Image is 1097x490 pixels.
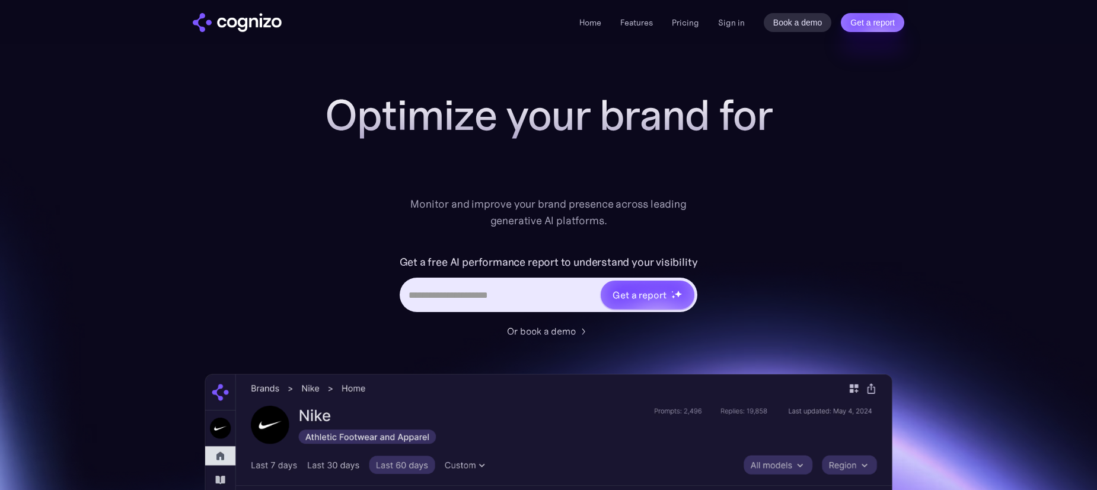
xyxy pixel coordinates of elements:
[841,13,904,32] a: Get a report
[718,15,745,30] a: Sign in
[674,290,682,298] img: star
[507,324,576,338] div: Or book a demo
[400,253,698,318] form: Hero URL Input Form
[403,196,694,229] div: Monitor and improve your brand presence across leading generative AI platforms.
[579,17,601,28] a: Home
[400,253,698,272] label: Get a free AI performance report to understand your visibility
[193,13,282,32] a: home
[764,13,832,32] a: Book a demo
[613,288,666,302] div: Get a report
[671,295,675,299] img: star
[507,324,590,338] a: Or book a demo
[672,17,699,28] a: Pricing
[620,17,653,28] a: Features
[599,279,696,310] a: Get a reportstarstarstar
[671,291,673,292] img: star
[311,91,786,139] h1: Optimize your brand for
[193,13,282,32] img: cognizo logo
